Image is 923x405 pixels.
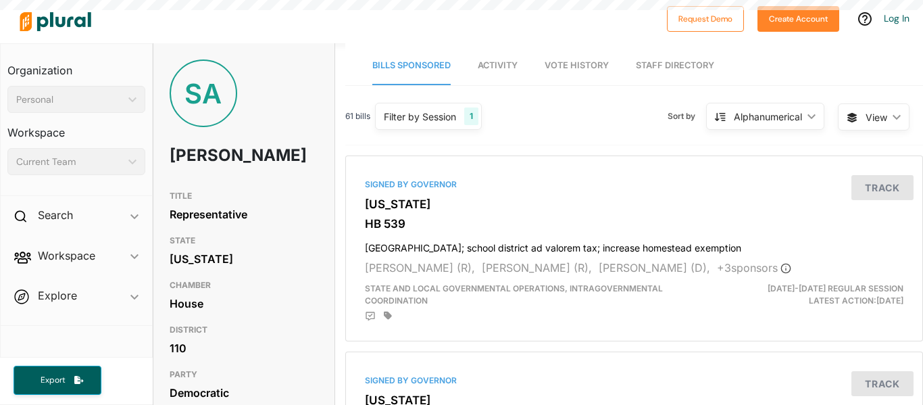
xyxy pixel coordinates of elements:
[170,338,318,358] div: 110
[14,366,101,395] button: Export
[851,371,914,396] button: Track
[384,311,392,320] div: Add tags
[170,366,318,383] h3: PARTY
[38,208,73,222] h2: Search
[384,110,456,124] div: Filter by Session
[365,283,663,306] span: State and Local Governmental Operations, Intragovernmental Coordination
[478,47,518,85] a: Activity
[667,11,744,25] a: Request Demo
[365,261,475,275] span: [PERSON_NAME] (R),
[170,233,318,249] h3: STATE
[464,108,478,125] div: 1
[170,293,318,314] div: House
[734,110,802,124] div: Alphanumerical
[365,236,903,254] h4: [GEOGRAPHIC_DATA]; school district ad valorem tax; increase homestead exemption
[365,197,903,211] h3: [US_STATE]
[7,113,145,143] h3: Workspace
[170,322,318,338] h3: DISTRICT
[16,155,123,169] div: Current Team
[372,60,451,70] span: Bills Sponsored
[365,217,903,231] h3: HB 539
[768,283,903,293] span: [DATE]-[DATE] Regular Session
[170,277,318,293] h3: CHAMBER
[668,110,706,122] span: Sort by
[545,47,609,85] a: Vote History
[170,188,318,204] h3: TITLE
[866,110,887,124] span: View
[170,59,237,127] div: SA
[365,178,903,191] div: Signed by Governor
[170,249,318,269] div: [US_STATE]
[372,47,451,85] a: Bills Sponsored
[851,175,914,200] button: Track
[482,261,592,275] span: [PERSON_NAME] (R),
[365,311,376,322] div: Add Position Statement
[7,51,145,80] h3: Organization
[16,93,123,107] div: Personal
[170,383,318,403] div: Democratic
[365,375,903,387] div: Signed by Governor
[636,47,714,85] a: Staff Directory
[727,283,914,307] div: Latest Action: [DATE]
[545,60,609,70] span: Vote History
[667,6,744,32] button: Request Demo
[31,375,74,386] span: Export
[757,11,839,25] a: Create Account
[345,110,370,122] span: 61 bills
[757,6,839,32] button: Create Account
[170,204,318,224] div: Representative
[599,261,710,275] span: [PERSON_NAME] (D),
[170,135,259,176] h1: [PERSON_NAME]
[478,60,518,70] span: Activity
[884,12,909,24] a: Log In
[717,261,791,275] span: + 3 sponsor s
